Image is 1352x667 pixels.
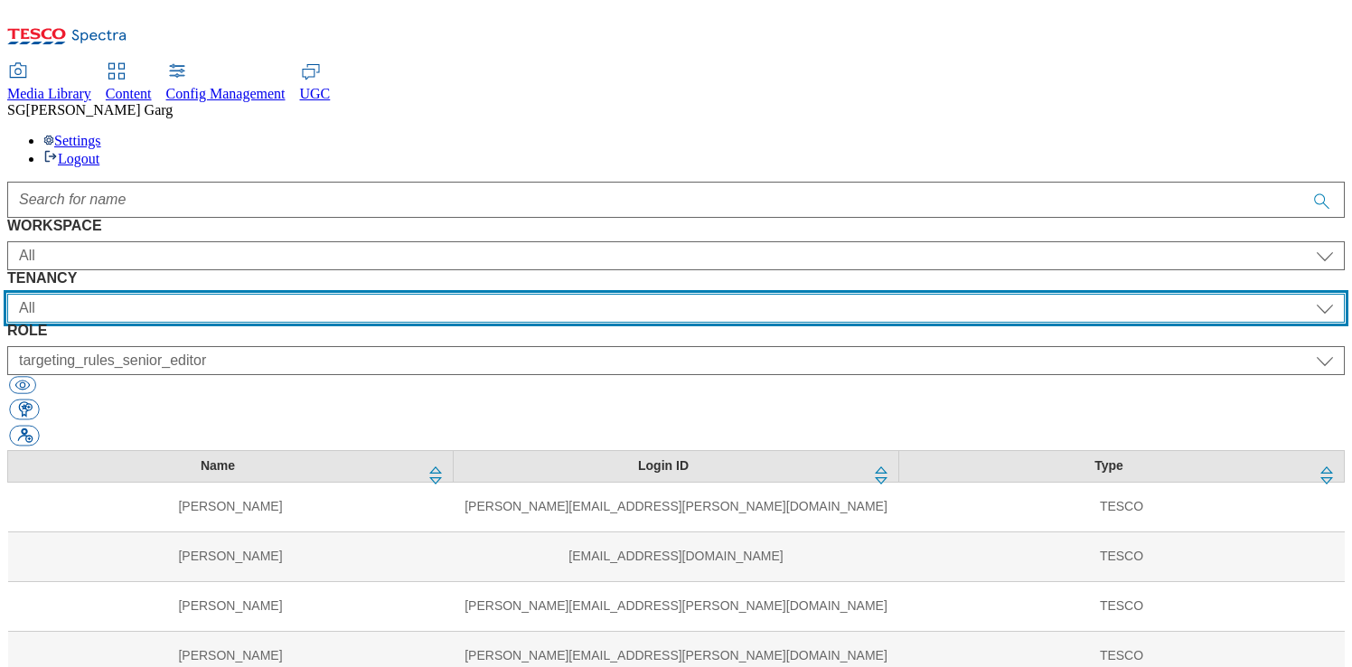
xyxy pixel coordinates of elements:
[899,531,1345,581] td: TESCO
[8,581,454,631] td: [PERSON_NAME]
[7,218,1345,234] label: WORKSPACE
[7,64,91,102] a: Media Library
[106,86,152,101] span: Content
[454,482,899,531] td: [PERSON_NAME][EMAIL_ADDRESS][PERSON_NAME][DOMAIN_NAME]
[899,581,1345,631] td: TESCO
[465,458,862,474] div: Login ID
[166,86,286,101] span: Config Management
[7,182,1345,218] input: Accessible label text
[899,482,1345,531] td: TESCO
[7,270,1345,287] label: TENANCY
[43,151,99,166] a: Logout
[8,531,454,581] td: [PERSON_NAME]
[43,133,101,148] a: Settings
[19,458,417,474] div: Name
[166,64,286,102] a: Config Management
[8,482,454,531] td: [PERSON_NAME]
[25,102,173,117] span: [PERSON_NAME] Garg
[454,531,899,581] td: [EMAIL_ADDRESS][DOMAIN_NAME]
[7,102,25,117] span: SG
[910,458,1308,474] div: Type
[7,86,91,101] span: Media Library
[300,64,331,102] a: UGC
[7,323,1345,339] label: ROLE
[106,64,152,102] a: Content
[454,581,899,631] td: [PERSON_NAME][EMAIL_ADDRESS][PERSON_NAME][DOMAIN_NAME]
[300,86,331,101] span: UGC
